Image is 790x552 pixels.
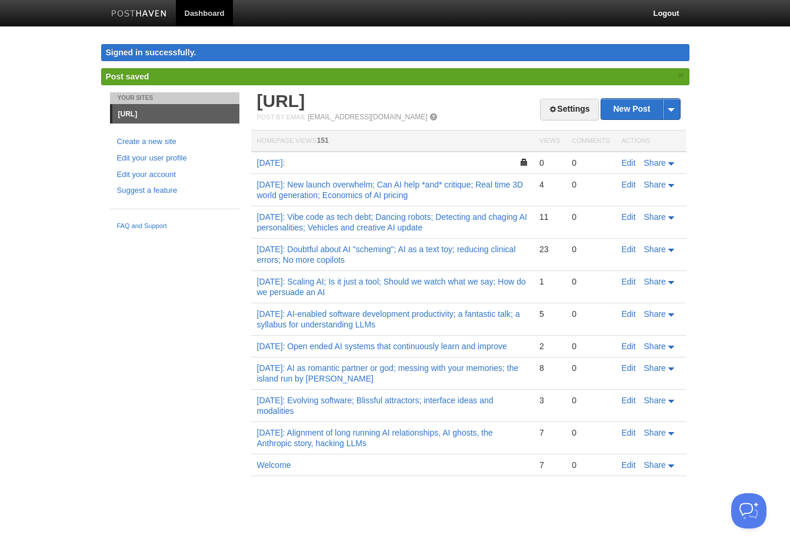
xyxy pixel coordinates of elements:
[539,158,560,168] div: 0
[112,105,239,123] a: [URL]
[539,212,560,222] div: 11
[106,72,149,81] span: Post saved
[317,136,329,145] span: 151
[601,99,679,119] a: New Post
[539,309,560,319] div: 5
[622,396,636,405] a: Edit
[257,212,527,232] a: [DATE]: Vibe code as tech debt; Dancing robots; Detecting and chaging AI personalities; Vehicles ...
[644,396,666,405] span: Share
[110,92,239,104] li: Your Sites
[534,131,566,152] th: Views
[731,493,766,528] iframe: Help Scout Beacon - Open
[111,10,167,19] img: Posthaven-bar
[572,395,609,406] div: 0
[622,460,636,470] a: Edit
[257,158,285,168] a: [DATE]:
[572,179,609,190] div: 0
[257,428,493,448] a: [DATE]: Alignment of long running AI relationships, AI ghosts, the Anthropic story, hacking LLMs
[622,309,636,319] a: Edit
[644,277,666,286] span: Share
[572,427,609,438] div: 0
[257,91,305,111] a: [URL]
[644,180,666,189] span: Share
[539,276,560,287] div: 1
[539,460,560,470] div: 7
[622,342,636,351] a: Edit
[117,152,232,165] a: Edit your user profile
[644,212,666,222] span: Share
[644,158,666,168] span: Share
[257,309,520,329] a: [DATE]: AI-enabled software development productivity; a fantastic talk; a syllabus for understand...
[572,363,609,373] div: 0
[566,131,615,152] th: Comments
[644,460,666,470] span: Share
[644,428,666,437] span: Share
[616,131,686,152] th: Actions
[251,131,534,152] th: Homepage Views
[540,99,598,121] a: Settings
[644,363,666,373] span: Share
[308,113,427,121] a: [EMAIL_ADDRESS][DOMAIN_NAME]
[101,44,689,61] div: Signed in successfully.
[257,396,494,416] a: [DATE]: Evolving software; Blissful attractors; interface ideas and modalities
[622,277,636,286] a: Edit
[622,363,636,373] a: Edit
[539,395,560,406] div: 3
[644,245,666,254] span: Share
[572,158,609,168] div: 0
[117,221,232,232] a: FAQ and Support
[257,180,524,200] a: [DATE]: New launch overwhelm; Can AI help *and* critique; Real time 3D world generation; Economic...
[539,341,560,352] div: 2
[622,212,636,222] a: Edit
[572,460,609,470] div: 0
[539,427,560,438] div: 7
[572,309,609,319] div: 0
[622,428,636,437] a: Edit
[257,342,507,351] a: [DATE]: Open ended AI systems that continuously learn and improve
[257,460,291,470] a: Welcome
[644,342,666,351] span: Share
[572,276,609,287] div: 0
[622,180,636,189] a: Edit
[676,68,686,83] a: ×
[257,113,306,121] span: Post by Email
[117,136,232,148] a: Create a new site
[572,212,609,222] div: 0
[644,309,666,319] span: Share
[539,244,560,255] div: 23
[539,179,560,190] div: 4
[257,363,519,383] a: [DATE]: AI as romantic partner or god; messing with your memories; the island run by [PERSON_NAME]
[572,341,609,352] div: 0
[622,158,636,168] a: Edit
[257,245,516,265] a: [DATE]: Doubtful about AI "scheming"; AI as a text toy; reducing clinical errors; No more copilots
[622,245,636,254] a: Edit
[117,185,232,197] a: Suggest a feature
[117,169,232,181] a: Edit your account
[572,244,609,255] div: 0
[539,363,560,373] div: 8
[257,277,526,297] a: [DATE]: Scaling AI; Is it just a tool; Should we watch what we say; How do we persuade an AI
